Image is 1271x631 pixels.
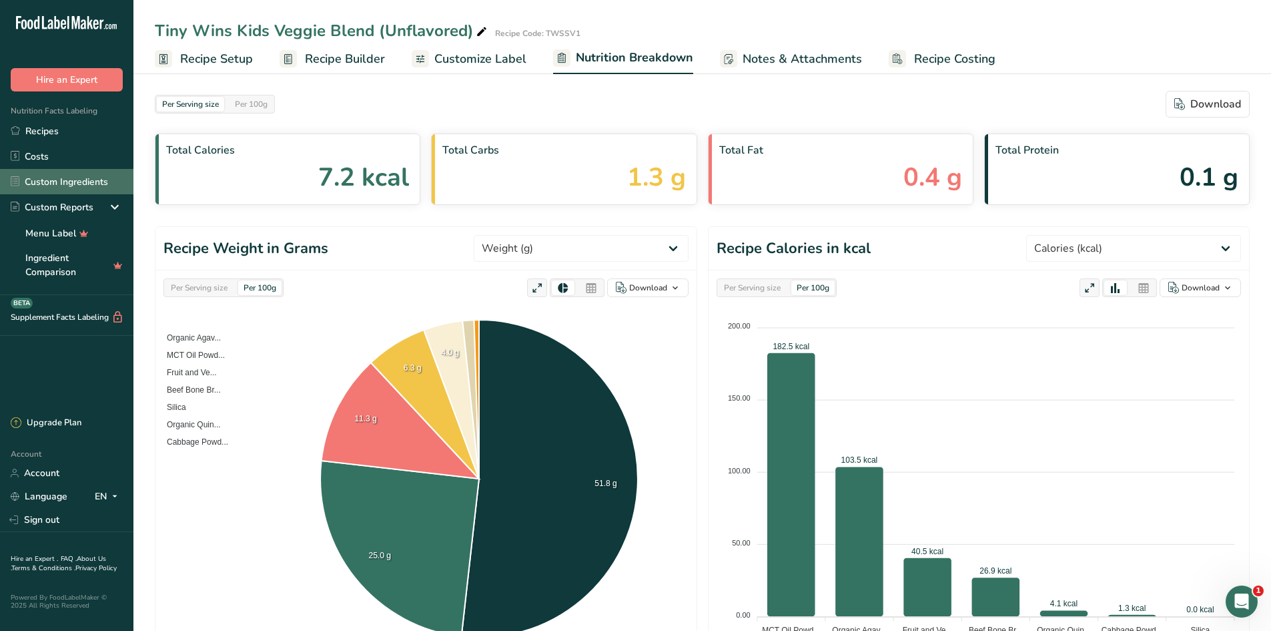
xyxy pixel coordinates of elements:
div: Download [1174,96,1241,112]
span: Beef Bone Br... [157,385,221,395]
div: Custom Reports [11,200,93,214]
span: Recipe Costing [914,50,995,68]
a: Language [11,485,67,508]
span: MCT Oil Powd... [157,351,225,360]
a: Hire an Expert . [11,554,58,564]
div: Recipe Code: TWSSV1 [495,27,580,39]
h1: Recipe Weight in Grams [163,238,328,260]
a: Privacy Policy [75,564,117,573]
div: Per 100g [791,280,835,295]
a: Terms & Conditions . [11,564,75,573]
span: Fruit and Ve... [157,368,217,377]
div: Per 100g [230,97,273,112]
div: Per Serving size [165,280,233,295]
div: BETA [11,298,33,308]
span: Total Calories [166,142,409,158]
tspan: 150.00 [728,394,751,402]
a: Nutrition Breakdown [553,43,693,75]
button: Hire an Expert [11,68,123,91]
a: Recipe Setup [155,44,253,74]
span: Organic Quin... [157,420,221,429]
div: Download [1182,282,1220,294]
a: Recipe Builder [280,44,385,74]
a: About Us . [11,554,106,573]
span: Cabbage Powd... [157,437,228,447]
div: Per Serving size [157,97,224,112]
span: 1.3 g [627,158,686,196]
a: Notes & Attachments [720,44,862,74]
span: Notes & Attachments [743,50,862,68]
span: Silica [157,403,186,412]
div: Tiny Wins Kids Veggie Blend (Unflavored) [155,19,490,43]
span: Total Protein [995,142,1238,158]
span: Total Carbs [442,142,685,158]
button: Download [607,278,689,297]
span: Nutrition Breakdown [576,49,693,67]
tspan: 50.00 [732,539,751,547]
div: Powered By FoodLabelMaker © 2025 All Rights Reserved [11,594,123,610]
button: Download [1160,278,1241,297]
h1: Recipe Calories in kcal [717,238,871,260]
tspan: 0.00 [736,611,750,619]
iframe: Intercom live chat [1226,586,1258,618]
div: Per Serving size [719,280,786,295]
span: Customize Label [434,50,526,68]
span: 0.1 g [1180,158,1238,196]
span: 1 [1253,586,1264,596]
span: 7.2 kcal [318,158,409,196]
span: 0.4 g [903,158,962,196]
div: Upgrade Plan [11,417,81,430]
span: Organic Agav... [157,333,221,343]
tspan: 100.00 [728,467,751,475]
a: Recipe Costing [889,44,995,74]
a: Customize Label [412,44,526,74]
div: Per 100g [238,280,282,295]
span: Recipe Builder [305,50,385,68]
span: Total Fat [719,142,962,158]
div: EN [95,489,123,505]
a: FAQ . [61,554,77,564]
div: Download [629,282,667,294]
button: Download [1166,91,1250,118]
span: Recipe Setup [180,50,253,68]
tspan: 200.00 [728,322,751,330]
